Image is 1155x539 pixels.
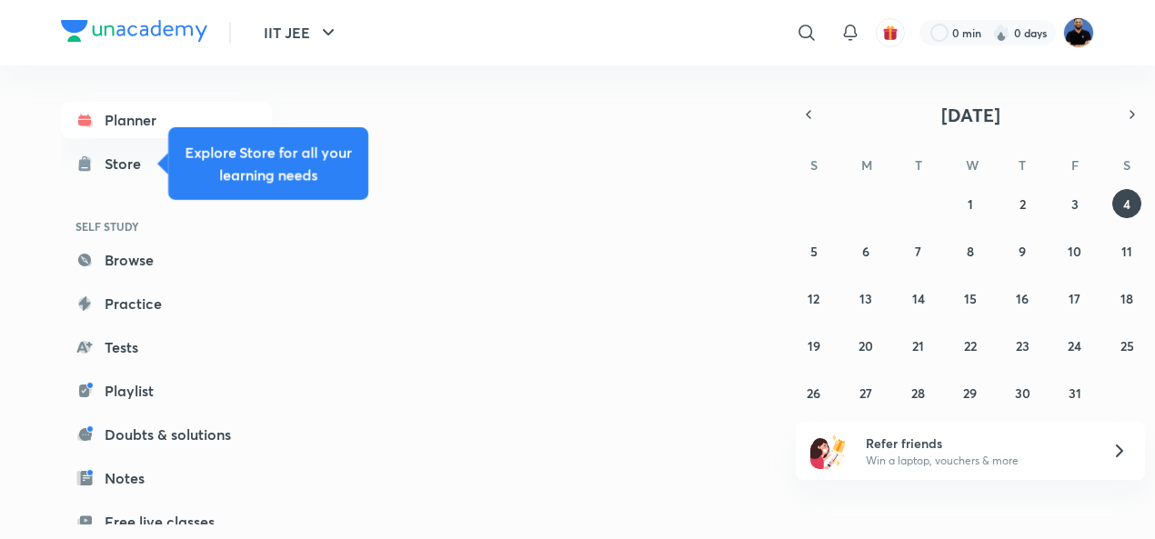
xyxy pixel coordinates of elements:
abbr: October 3, 2025 [1071,195,1079,213]
button: October 9, 2025 [1008,236,1037,265]
abbr: Sunday [810,156,818,174]
abbr: October 8, 2025 [967,243,974,260]
abbr: October 28, 2025 [911,384,925,402]
button: October 23, 2025 [1008,331,1037,360]
button: October 11, 2025 [1112,236,1141,265]
abbr: Saturday [1123,156,1130,174]
button: October 29, 2025 [956,378,985,407]
button: October 28, 2025 [904,378,933,407]
a: Planner [61,102,272,138]
button: [DATE] [821,102,1120,127]
img: referral [810,433,847,469]
abbr: October 13, 2025 [859,290,872,307]
button: October 22, 2025 [956,331,985,360]
button: October 5, 2025 [799,236,829,265]
img: Company Logo [61,20,207,42]
abbr: October 11, 2025 [1121,243,1132,260]
button: October 8, 2025 [956,236,985,265]
button: October 1, 2025 [956,189,985,218]
button: October 4, 2025 [1112,189,1141,218]
abbr: Friday [1071,156,1079,174]
button: October 26, 2025 [799,378,829,407]
button: October 16, 2025 [1008,284,1037,313]
img: streak [992,24,1010,42]
a: Notes [61,460,272,496]
abbr: October 17, 2025 [1069,290,1080,307]
abbr: October 23, 2025 [1016,337,1029,354]
a: Store [61,145,272,182]
abbr: October 29, 2025 [963,384,977,402]
button: October 13, 2025 [851,284,880,313]
abbr: October 10, 2025 [1068,243,1081,260]
abbr: Wednesday [966,156,979,174]
abbr: October 7, 2025 [915,243,921,260]
abbr: October 20, 2025 [859,337,873,354]
button: October 25, 2025 [1112,331,1141,360]
abbr: October 15, 2025 [964,290,977,307]
abbr: October 31, 2025 [1069,384,1081,402]
button: October 17, 2025 [1060,284,1090,313]
abbr: October 16, 2025 [1016,290,1029,307]
button: October 3, 2025 [1060,189,1090,218]
abbr: October 27, 2025 [859,384,872,402]
button: October 10, 2025 [1060,236,1090,265]
abbr: October 19, 2025 [808,337,820,354]
button: October 6, 2025 [851,236,880,265]
button: October 19, 2025 [799,331,829,360]
button: October 30, 2025 [1008,378,1037,407]
abbr: October 22, 2025 [964,337,977,354]
button: October 12, 2025 [799,284,829,313]
abbr: October 5, 2025 [810,243,818,260]
img: Md Afroj [1063,17,1094,48]
a: Practice [61,285,272,322]
abbr: Thursday [1019,156,1026,174]
button: October 20, 2025 [851,331,880,360]
abbr: October 4, 2025 [1123,195,1130,213]
abbr: October 25, 2025 [1120,337,1134,354]
abbr: October 6, 2025 [862,243,869,260]
abbr: October 2, 2025 [1019,195,1026,213]
button: avatar [876,18,905,47]
button: October 15, 2025 [956,284,985,313]
a: Tests [61,329,272,365]
button: IIT JEE [253,15,350,51]
div: Store [105,153,152,175]
abbr: October 9, 2025 [1019,243,1026,260]
button: October 2, 2025 [1008,189,1037,218]
abbr: October 24, 2025 [1068,337,1081,354]
button: October 27, 2025 [851,378,880,407]
abbr: October 12, 2025 [808,290,819,307]
h5: Explore Store for all your learning needs [183,142,354,185]
abbr: October 26, 2025 [807,384,820,402]
abbr: October 30, 2025 [1015,384,1030,402]
a: Doubts & solutions [61,416,272,453]
button: October 18, 2025 [1112,284,1141,313]
button: October 31, 2025 [1060,378,1090,407]
a: Playlist [61,373,272,409]
abbr: October 14, 2025 [912,290,925,307]
p: Win a laptop, vouchers & more [866,453,1090,469]
abbr: Monday [861,156,872,174]
iframe: Help widget launcher [993,468,1135,519]
abbr: October 1, 2025 [968,195,973,213]
img: avatar [882,25,899,41]
abbr: October 21, 2025 [912,337,924,354]
abbr: Tuesday [915,156,922,174]
abbr: October 18, 2025 [1120,290,1133,307]
a: Browse [61,242,272,278]
button: October 14, 2025 [904,284,933,313]
button: October 7, 2025 [904,236,933,265]
span: [DATE] [941,103,1000,127]
a: Company Logo [61,20,207,46]
h6: SELF STUDY [61,211,272,242]
button: October 21, 2025 [904,331,933,360]
h6: Refer friends [866,434,1090,453]
button: October 24, 2025 [1060,331,1090,360]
